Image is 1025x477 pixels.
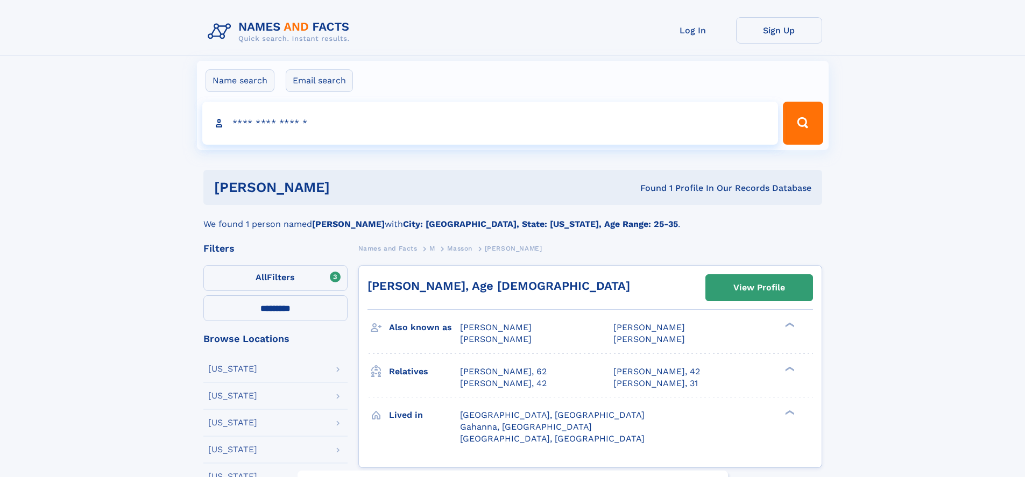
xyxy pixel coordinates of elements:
span: [PERSON_NAME] [460,322,532,332]
b: [PERSON_NAME] [312,219,385,229]
a: [PERSON_NAME], Age [DEMOGRAPHIC_DATA] [367,279,630,293]
div: Filters [203,244,348,253]
a: M [429,241,435,255]
a: Masson [447,241,472,255]
span: [GEOGRAPHIC_DATA], [GEOGRAPHIC_DATA] [460,433,645,444]
a: Sign Up [736,17,822,44]
div: Found 1 Profile In Our Records Database [485,182,811,194]
span: Masson [447,245,472,252]
span: [GEOGRAPHIC_DATA], [GEOGRAPHIC_DATA] [460,410,645,420]
a: [PERSON_NAME], 42 [460,378,547,389]
div: [US_STATE] [208,365,257,373]
span: M [429,245,435,252]
label: Email search [286,69,353,92]
div: ❯ [782,409,795,416]
label: Filters [203,265,348,291]
span: [PERSON_NAME] [460,334,532,344]
a: [PERSON_NAME], 62 [460,366,547,378]
button: Search Button [783,102,823,145]
label: Name search [206,69,274,92]
div: We found 1 person named with . [203,205,822,231]
span: [PERSON_NAME] [613,322,685,332]
h1: [PERSON_NAME] [214,181,485,194]
span: [PERSON_NAME] [613,334,685,344]
a: Log In [650,17,736,44]
h3: Also known as [389,318,460,337]
div: [US_STATE] [208,418,257,427]
span: Gahanna, [GEOGRAPHIC_DATA] [460,422,592,432]
div: [US_STATE] [208,391,257,400]
div: [US_STATE] [208,445,257,454]
img: Logo Names and Facts [203,17,358,46]
div: Browse Locations [203,334,348,344]
a: View Profile [706,275,812,301]
a: [PERSON_NAME], 31 [613,378,698,389]
div: ❯ [782,365,795,372]
input: search input [202,102,779,145]
b: City: [GEOGRAPHIC_DATA], State: [US_STATE], Age Range: 25-35 [403,219,678,229]
div: View Profile [733,275,785,300]
span: [PERSON_NAME] [485,245,542,252]
h3: Relatives [389,362,460,381]
span: All [256,272,267,282]
a: Names and Facts [358,241,418,255]
h3: Lived in [389,406,460,424]
a: [PERSON_NAME], 42 [613,366,700,378]
div: ❯ [782,322,795,329]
